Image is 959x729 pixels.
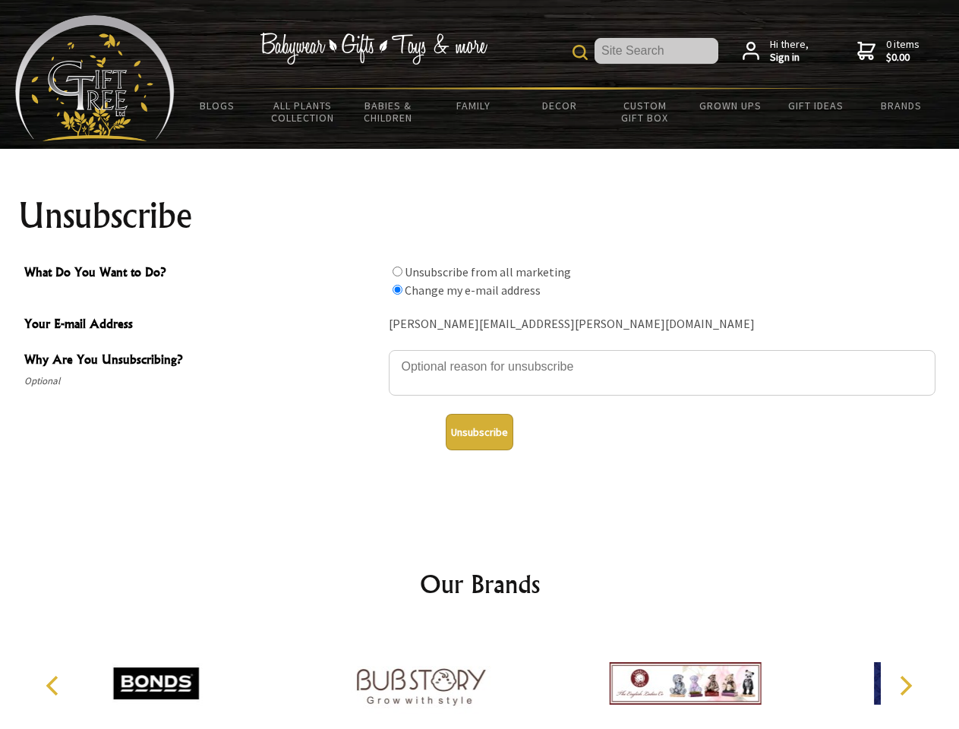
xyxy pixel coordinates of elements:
a: 0 items$0.00 [857,38,920,65]
span: Why Are You Unsubscribing? [24,350,381,372]
img: product search [573,45,588,60]
span: Optional [24,372,381,390]
img: Babyware - Gifts - Toys and more... [15,15,175,141]
span: What Do You Want to Do? [24,263,381,285]
a: Brands [859,90,945,121]
a: Babies & Children [345,90,431,134]
div: [PERSON_NAME][EMAIL_ADDRESS][PERSON_NAME][DOMAIN_NAME] [389,313,935,336]
a: Decor [516,90,602,121]
span: Your E-mail Address [24,314,381,336]
textarea: Why Are You Unsubscribing? [389,350,935,396]
strong: $0.00 [886,51,920,65]
a: Hi there,Sign in [743,38,809,65]
h1: Unsubscribe [18,197,942,234]
input: What Do You Want to Do? [393,267,402,276]
a: Grown Ups [687,90,773,121]
strong: Sign in [770,51,809,65]
span: Hi there, [770,38,809,65]
input: What Do You Want to Do? [393,285,402,295]
button: Unsubscribe [446,414,513,450]
button: Previous [38,669,71,702]
a: All Plants Collection [260,90,346,134]
label: Unsubscribe from all marketing [405,264,571,279]
a: BLOGS [175,90,260,121]
h2: Our Brands [30,566,929,602]
a: Family [431,90,517,121]
a: Gift Ideas [773,90,859,121]
input: Site Search [595,38,718,64]
img: Babywear - Gifts - Toys & more [260,33,487,65]
a: Custom Gift Box [602,90,688,134]
button: Next [888,669,922,702]
label: Change my e-mail address [405,282,541,298]
span: 0 items [886,37,920,65]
